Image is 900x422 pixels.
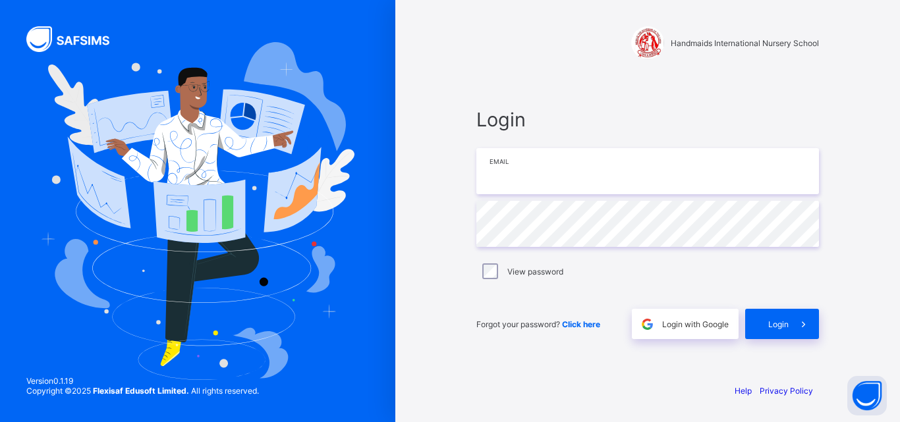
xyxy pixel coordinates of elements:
img: SAFSIMS Logo [26,26,125,52]
strong: Flexisaf Edusoft Limited. [93,386,189,396]
img: google.396cfc9801f0270233282035f929180a.svg [640,317,655,332]
span: Login [476,108,819,131]
a: Click here [562,319,600,329]
label: View password [507,267,563,277]
span: Version 0.1.19 [26,376,259,386]
button: Open asap [847,376,887,415]
a: Help [735,386,752,396]
span: Login with Google [662,319,729,329]
span: Copyright © 2025 All rights reserved. [26,386,259,396]
span: Forgot your password? [476,319,600,329]
a: Privacy Policy [760,386,813,396]
img: Hero Image [41,42,354,379]
span: Handmaids International Nursery School [671,38,819,48]
span: Login [768,319,789,329]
